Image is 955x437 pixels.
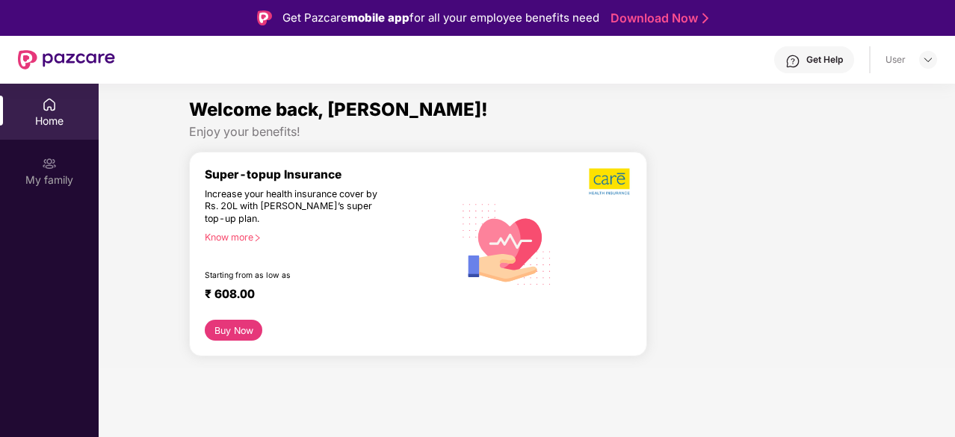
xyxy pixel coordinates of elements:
[886,54,906,66] div: User
[454,189,560,297] img: svg+xml;base64,PHN2ZyB4bWxucz0iaHR0cDovL3d3dy53My5vcmcvMjAwMC9zdmciIHhtbG5zOnhsaW5rPSJodHRwOi8vd3...
[205,287,439,305] div: ₹ 608.00
[702,10,708,26] img: Stroke
[205,232,445,242] div: Know more
[18,50,115,69] img: New Pazcare Logo
[785,54,800,69] img: svg+xml;base64,PHN2ZyBpZD0iSGVscC0zMngzMiIgeG1sbnM9Imh0dHA6Ly93d3cudzMub3JnLzIwMDAvc3ZnIiB3aWR0aD...
[611,10,704,26] a: Download Now
[347,10,409,25] strong: mobile app
[42,97,57,112] img: svg+xml;base64,PHN2ZyBpZD0iSG9tZSIgeG1sbnM9Imh0dHA6Ly93d3cudzMub3JnLzIwMDAvc3ZnIiB3aWR0aD0iMjAiIG...
[806,54,843,66] div: Get Help
[189,99,488,120] span: Welcome back, [PERSON_NAME]!
[253,234,262,242] span: right
[257,10,272,25] img: Logo
[205,188,389,226] div: Increase your health insurance cover by Rs. 20L with [PERSON_NAME]’s super top-up plan.
[205,167,454,182] div: Super-topup Insurance
[205,270,390,281] div: Starting from as low as
[922,54,934,66] img: svg+xml;base64,PHN2ZyBpZD0iRHJvcGRvd24tMzJ4MzIiIHhtbG5zPSJodHRwOi8vd3d3LnczLm9yZy8yMDAwL3N2ZyIgd2...
[42,156,57,171] img: svg+xml;base64,PHN2ZyB3aWR0aD0iMjAiIGhlaWdodD0iMjAiIHZpZXdCb3g9IjAgMCAyMCAyMCIgZmlsbD0ibm9uZSIgeG...
[205,320,262,341] button: Buy Now
[282,9,599,27] div: Get Pazcare for all your employee benefits need
[589,167,631,196] img: b5dec4f62d2307b9de63beb79f102df3.png
[189,124,865,140] div: Enjoy your benefits!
